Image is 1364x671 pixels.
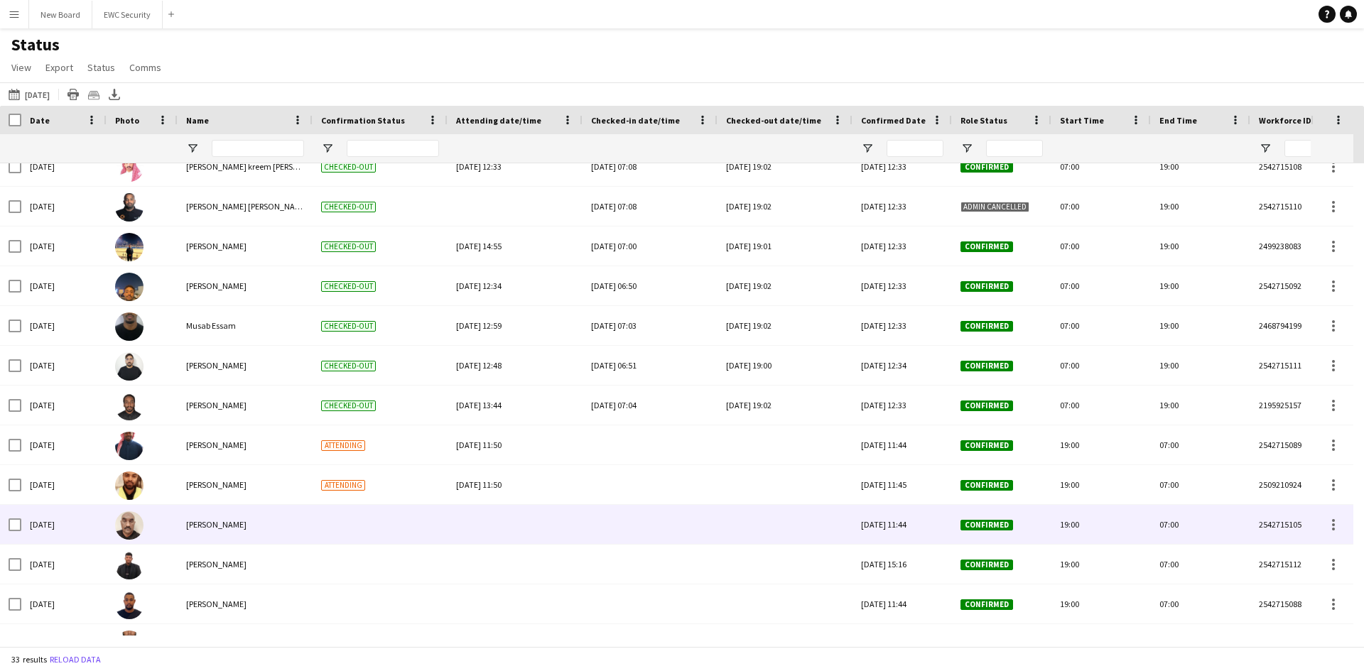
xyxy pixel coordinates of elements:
span: [PERSON_NAME] [186,400,247,410]
div: [DATE] 11:44 [852,505,952,544]
button: Open Filter Menu [321,142,334,155]
div: [DATE] 12:34 [852,346,952,385]
div: 19:00 [1151,187,1250,226]
span: Checked-in date/time [591,115,680,126]
span: Confirmation Status [321,115,405,126]
app-action-btn: Export XLSX [106,86,123,103]
div: 2542715111 [1250,346,1350,385]
input: Name Filter Input [212,140,304,157]
div: [DATE] 07:08 [591,187,709,226]
div: [DATE] 14:55 [456,227,574,266]
div: [DATE] 12:33 [852,147,952,186]
div: 07:00 [1151,545,1250,584]
span: Checked-out [321,162,376,173]
div: [DATE] [21,624,107,663]
div: 19:00 [1051,465,1151,504]
img: Mohamedali Allalah [115,233,144,261]
div: [DATE] 07:03 [591,306,709,345]
span: Attending [321,440,365,451]
span: Start Time [1060,115,1104,126]
div: [DATE] 19:02 [726,266,844,305]
div: [DATE] 11:44 [852,425,952,464]
span: Confirmed [960,400,1013,411]
span: [PERSON_NAME] [186,479,247,490]
button: Open Filter Menu [1259,142,1272,155]
div: 2542715110 [1250,187,1350,226]
div: [DATE] 12:33 [852,266,952,305]
div: 19:00 [1051,505,1151,544]
div: [DATE] 12:33 [852,227,952,266]
div: 07:00 [1051,147,1151,186]
span: Admin cancelled [960,202,1029,212]
span: Confirmed [960,321,1013,332]
div: [DATE] 19:02 [726,147,844,186]
div: 2509210924 [1250,465,1350,504]
div: 07:00 [1051,386,1151,425]
img: Mohammed Ahmed [115,432,144,460]
span: [PERSON_NAME] [186,360,247,371]
div: 2542715089 [1250,425,1350,464]
span: Confirmed [960,281,1013,292]
button: Open Filter Menu [960,142,973,155]
div: 07:00 [1051,346,1151,385]
img: Obay Alhaji [115,352,144,381]
div: [DATE] [21,346,107,385]
img: Amro Fathi [115,471,144,500]
div: [DATE] 15:16 [852,545,952,584]
span: Musab Essam [186,320,236,331]
span: Checked-out [321,241,376,252]
div: [DATE] [21,545,107,584]
span: Checked-out [321,281,376,292]
button: [DATE] [6,86,53,103]
div: [DATE] 11:50 [456,465,574,504]
div: [DATE] 12:48 [456,346,574,385]
div: [DATE] [21,584,107,623]
app-action-btn: Print [65,86,82,103]
span: Photo [115,115,139,126]
div: [DATE] 07:00 [591,227,709,266]
div: 19:00 [1151,227,1250,266]
img: Ibrahim Bishri [115,392,144,420]
div: [DATE] 12:59 [456,306,574,345]
div: 19:00 [1151,346,1250,385]
div: [DATE] 11:44 [852,584,952,623]
div: [DATE] 19:01 [726,227,844,266]
div: [DATE] [21,187,107,226]
span: [PERSON_NAME] [186,440,247,450]
div: [DATE] 12:33 [456,147,574,186]
div: [DATE] [21,505,107,544]
span: View [11,61,31,74]
span: Confirmed [960,599,1013,610]
span: Confirmed [960,241,1013,252]
span: Confirmed Date [861,115,926,126]
div: 2542715105 [1250,505,1350,544]
button: Reload data [47,652,104,667]
button: New Board [29,1,92,28]
a: View [6,58,37,77]
div: [DATE] 06:50 [591,266,709,305]
span: Attending [321,480,365,491]
div: [DATE] 12:34 [456,266,574,305]
span: Checked-out [321,202,376,212]
div: 07:00 [1151,624,1250,663]
div: 07:00 [1051,187,1151,226]
div: [DATE] 07:08 [591,147,709,186]
div: [DATE] 12:33 [852,386,952,425]
div: [DATE] [21,147,107,186]
span: [PERSON_NAME] [186,519,247,530]
div: 19:00 [1051,425,1151,464]
div: [DATE] [21,306,107,345]
div: [DATE] 11:50 [456,425,574,464]
div: 2542715086 [1250,624,1350,663]
span: Export [45,61,73,74]
div: [DATE] 19:02 [726,187,844,226]
div: [DATE] [21,465,107,504]
span: Checked-out [321,361,376,371]
div: 07:00 [1151,584,1250,623]
img: Abdul kreem Mohamed [115,153,144,182]
input: Confirmation Status Filter Input [347,140,439,157]
div: [DATE] [21,266,107,305]
div: [DATE] 06:51 [591,346,709,385]
div: [DATE] 12:33 [852,306,952,345]
div: 19:00 [1151,386,1250,425]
